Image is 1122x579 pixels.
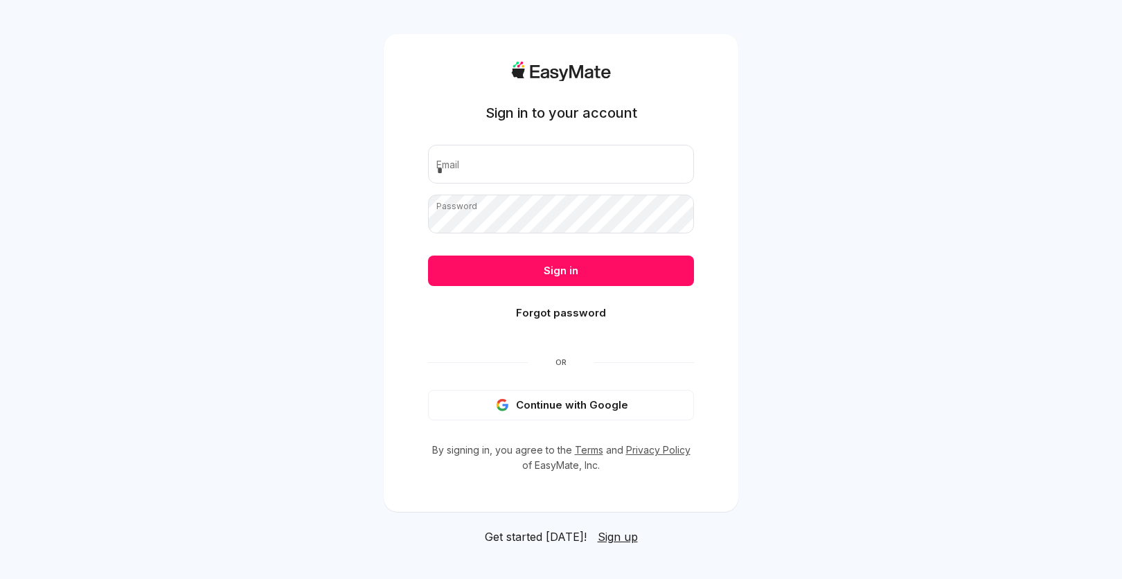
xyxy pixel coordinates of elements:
a: Sign up [598,528,638,545]
a: Privacy Policy [626,444,691,456]
p: By signing in, you agree to the and of EasyMate, Inc. [428,443,694,473]
button: Forgot password [428,298,694,328]
span: Get started [DATE]! [485,528,587,545]
span: Or [528,357,594,368]
button: Continue with Google [428,390,694,420]
a: Terms [575,444,603,456]
span: Sign up [598,530,638,544]
button: Sign in [428,256,694,286]
h1: Sign in to your account [486,103,637,123]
